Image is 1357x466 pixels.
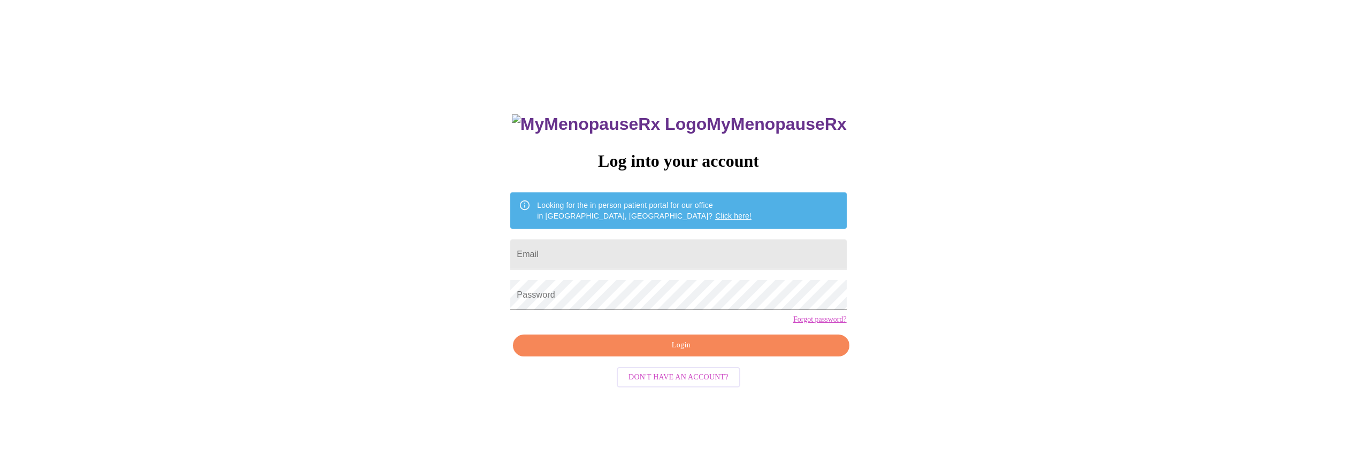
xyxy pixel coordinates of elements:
button: Login [513,335,849,356]
button: Don't have an account? [617,367,740,388]
a: Forgot password? [793,315,847,324]
h3: MyMenopauseRx [512,114,847,134]
a: Don't have an account? [614,372,743,381]
a: Click here! [715,212,752,220]
span: Don't have an account? [628,371,729,384]
div: Looking for the in person patient portal for our office in [GEOGRAPHIC_DATA], [GEOGRAPHIC_DATA]? [537,196,752,226]
span: Login [525,339,837,352]
h3: Log into your account [510,151,846,171]
img: MyMenopauseRx Logo [512,114,707,134]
